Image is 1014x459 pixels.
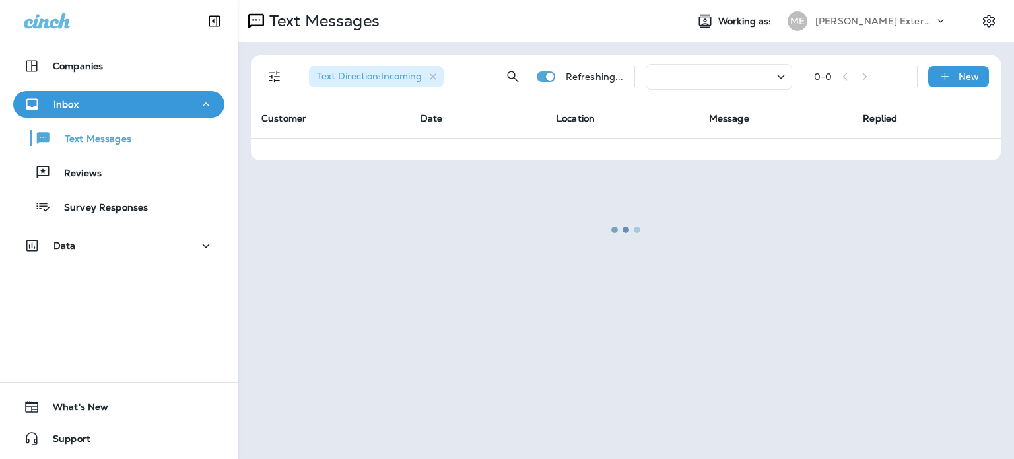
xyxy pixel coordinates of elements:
[53,240,76,251] p: Data
[53,99,79,110] p: Inbox
[13,53,224,79] button: Companies
[13,124,224,152] button: Text Messages
[196,8,233,34] button: Collapse Sidebar
[51,202,148,215] p: Survey Responses
[51,133,131,146] p: Text Messages
[13,91,224,118] button: Inbox
[40,433,90,449] span: Support
[13,232,224,259] button: Data
[13,394,224,420] button: What's New
[13,159,224,186] button: Reviews
[13,193,224,221] button: Survey Responses
[51,168,102,180] p: Reviews
[40,402,108,417] span: What's New
[13,425,224,452] button: Support
[53,61,103,71] p: Companies
[959,71,979,82] p: New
